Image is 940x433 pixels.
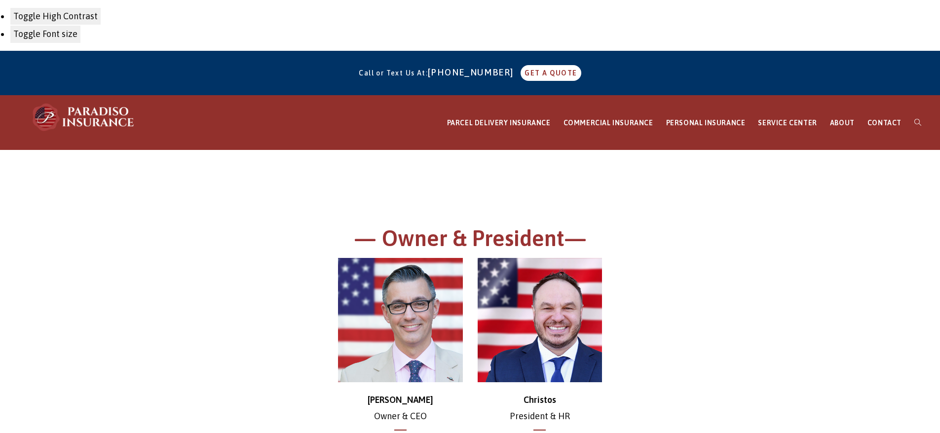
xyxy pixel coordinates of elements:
a: COMMERCIAL INSURANCE [557,96,660,150]
h1: — Owner & President— [199,224,742,258]
span: PERSONAL INSURANCE [666,119,746,127]
a: CONTACT [861,96,908,150]
img: chris-500x500 (1) [338,258,463,383]
p: President & HR [478,392,602,424]
span: CONTACT [867,119,902,127]
span: COMMERCIAL INSURANCE [564,119,653,127]
span: SERVICE CENTER [758,119,817,127]
a: GET A QUOTE [521,65,581,81]
button: Toggle Font size [10,25,81,43]
span: Call or Text Us At: [359,69,428,77]
a: PARCEL DELIVERY INSURANCE [441,96,557,150]
a: PERSONAL INSURANCE [660,96,752,150]
strong: Christos [524,395,556,405]
p: Owner & CEO [338,392,463,424]
span: PARCEL DELIVERY INSURANCE [447,119,551,127]
span: Toggle High Contrast [13,11,98,21]
span: ABOUT [830,119,855,127]
a: SERVICE CENTER [752,96,823,150]
button: Toggle High Contrast [10,7,101,25]
a: [PHONE_NUMBER] [428,67,519,77]
img: Paradiso Insurance [30,103,138,132]
a: ABOUT [824,96,861,150]
img: Christos_500x500 [478,258,602,383]
span: Toggle Font size [13,29,77,39]
strong: [PERSON_NAME] [368,395,433,405]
